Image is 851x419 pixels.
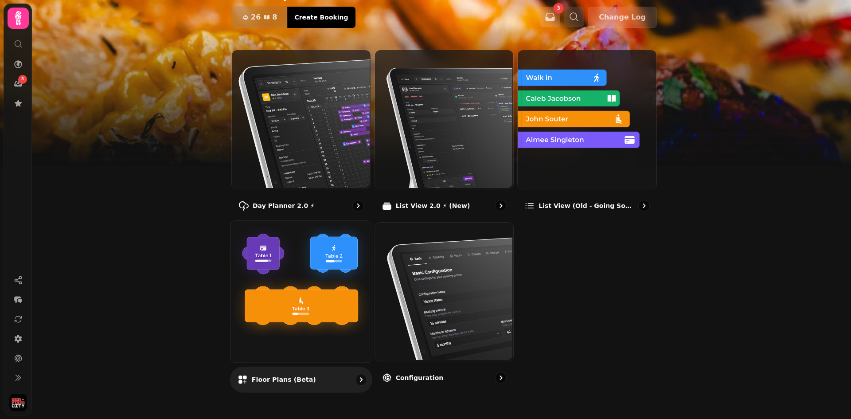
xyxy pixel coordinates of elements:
[539,201,635,210] p: List view (Old - going soon)
[272,14,277,21] span: 8
[252,375,316,384] p: Floor Plans (beta)
[9,75,27,93] a: 3
[356,375,365,384] svg: go to
[496,201,505,210] svg: go to
[21,76,24,82] span: 3
[496,373,505,382] svg: go to
[640,201,648,210] svg: go to
[230,220,371,361] img: Floor Plans (beta)
[294,14,348,20] span: Create Booking
[599,14,646,21] span: Change Log
[396,201,470,210] p: List View 2.0 ⚡ (New)
[375,50,514,219] a: List View 2.0 ⚡ (New)List View 2.0 ⚡ (New)
[374,49,513,188] img: List View 2.0 ⚡ (New)
[374,222,513,360] img: Configuration
[232,7,288,28] button: 268
[231,49,370,188] img: Day Planner 2.0 ⚡
[517,49,656,188] img: List view (Old - going soon)
[230,220,372,392] a: Floor Plans (beta)Floor Plans (beta)
[287,7,355,28] button: Create Booking
[517,50,657,219] a: List view (Old - going soon)List view (Old - going soon)
[253,201,315,210] p: Day Planner 2.0 ⚡
[557,6,560,11] span: 3
[251,14,261,21] span: 26
[588,7,657,28] button: Change Log
[8,394,29,411] button: User avatar
[375,222,514,391] a: ConfigurationConfiguration
[354,201,363,210] svg: go to
[9,394,27,411] img: User avatar
[396,373,444,382] p: Configuration
[231,50,371,219] a: Day Planner 2.0 ⚡Day Planner 2.0 ⚡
